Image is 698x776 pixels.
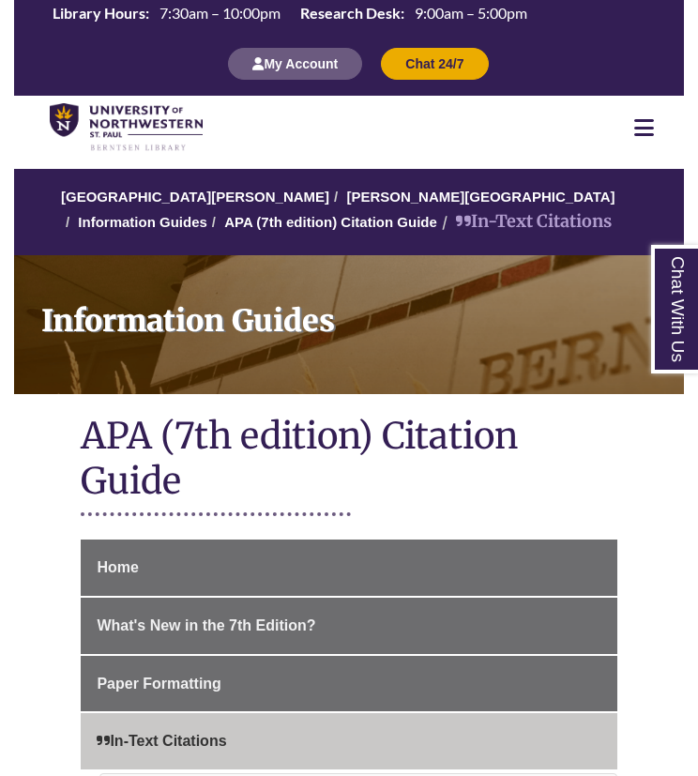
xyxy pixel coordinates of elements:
[346,189,615,205] a: [PERSON_NAME][GEOGRAPHIC_DATA]
[97,559,138,575] span: Home
[97,733,226,749] span: In-Text Citations
[228,55,362,71] a: My Account
[61,189,329,205] a: [GEOGRAPHIC_DATA][PERSON_NAME]
[29,255,684,370] h1: Information Guides
[415,4,527,22] span: 9:00am – 5:00pm
[228,48,362,80] button: My Account
[81,598,616,654] a: What's New in the 7th Edition?
[224,214,437,230] a: APA (7th edition) Citation Guide
[14,255,684,394] a: Information Guides
[45,3,152,23] th: Library Hours:
[81,540,616,596] a: Home
[381,48,488,80] button: Chat 24/7
[81,656,616,712] a: Paper Formatting
[45,3,535,28] a: Hours Today
[50,103,203,152] img: UNWSP Library Logo
[45,3,535,26] table: Hours Today
[81,413,616,508] h1: APA (7th edition) Citation Guide
[381,55,488,71] a: Chat 24/7
[159,4,281,22] span: 7:30am – 10:00pm
[81,713,616,769] a: In-Text Citations
[97,617,315,633] span: What's New in the 7th Edition?
[97,676,220,692] span: Paper Formatting
[437,208,612,236] li: In-Text Citations
[293,3,407,23] th: Research Desk:
[78,214,207,230] a: Information Guides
